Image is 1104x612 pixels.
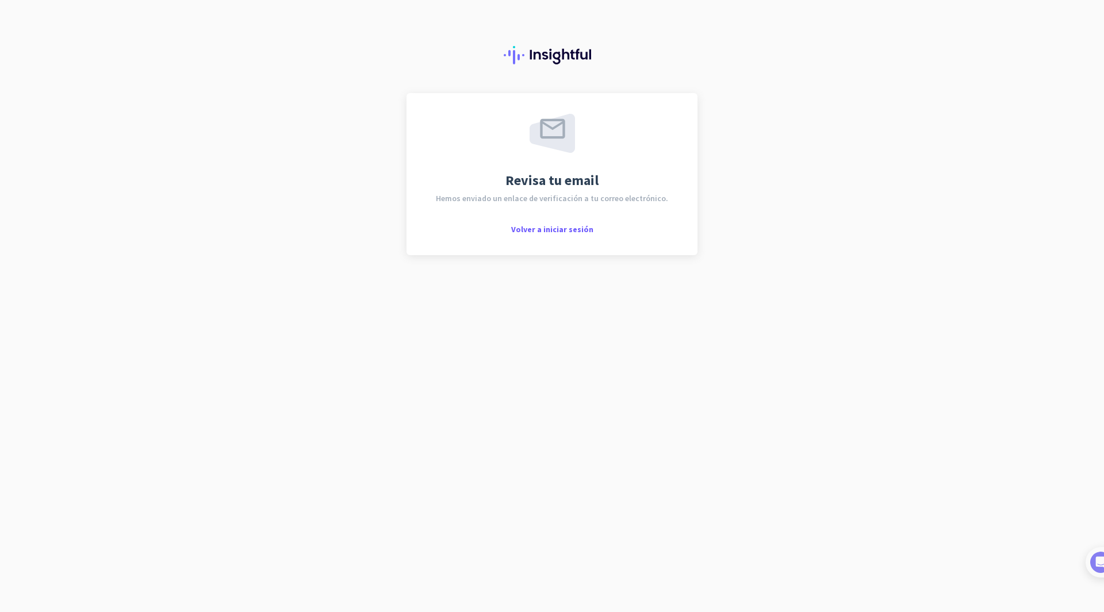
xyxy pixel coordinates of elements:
span: Volver a iniciar sesión [511,224,593,234]
span: Hemos enviado un enlace de verificación a tu correo electrónico. [436,194,668,202]
img: Insightful [504,46,600,64]
span: Revisa tu email [505,174,599,187]
img: email-sent [530,114,575,153]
